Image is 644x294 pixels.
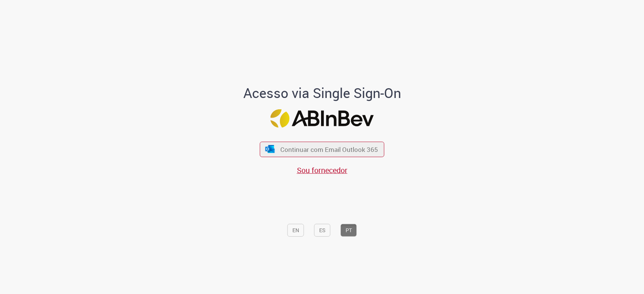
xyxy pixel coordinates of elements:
button: ES [314,224,330,237]
span: Continuar com Email Outlook 365 [280,145,378,154]
h1: Acesso via Single Sign-On [217,85,427,100]
button: EN [287,224,304,237]
button: ícone Azure/Microsoft 360 Continuar com Email Outlook 365 [260,142,384,157]
img: Logo ABInBev [271,109,374,128]
a: Sou fornecedor [297,165,347,175]
button: PT [341,224,357,237]
img: ícone Azure/Microsoft 360 [264,145,275,153]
